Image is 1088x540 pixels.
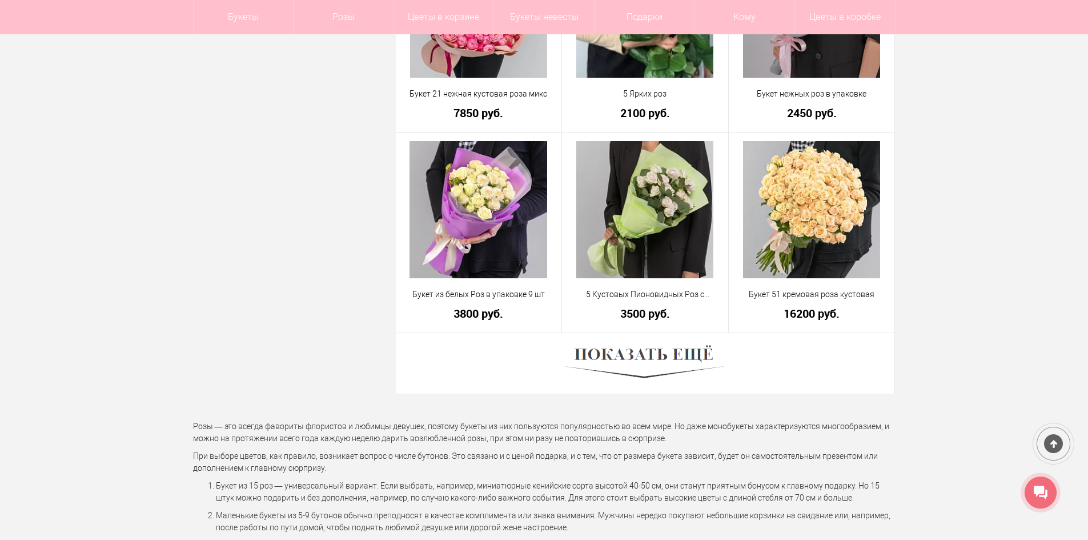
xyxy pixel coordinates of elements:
a: Букет из белых Роз в упаковке 9 шт [403,289,555,301]
p: При выборе цветов, как правило, возникает вопрос о числе бутонов. Это связано и с ценой подарка, ... [193,450,896,474]
a: Показать ещё [565,358,724,367]
a: Букет 21 нежная кустовая роза микс [403,88,555,100]
a: Букет нежных роз в упаковке [736,88,888,100]
a: 5 Кустовых Пионовидных Роз с эвкалиптом [569,289,721,301]
p: Маленькие букеты из 5-9 бутонов обычно преподносят в качестве комплимента или знака внимания. Муж... [216,510,896,534]
a: 5 Ярких роз [569,88,721,100]
img: Показать ещё [565,342,724,385]
a: Букет 51 кремовая роза кустовая [736,289,888,301]
img: Букет из белых Роз в упаковке 9 шт [409,141,547,278]
a: 16200 руб. [736,307,888,319]
img: Букет 51 кремовая роза кустовая [743,141,880,278]
a: 7850 руб. [403,107,555,119]
a: 2100 руб. [569,107,721,119]
a: 3500 руб. [569,307,721,319]
img: 5 Кустовых Пионовидных Роз с эвкалиптом [576,141,713,278]
a: 3800 руб. [403,307,555,319]
p: Розы — это всегда фавориты флористов и любимцы девушек, поэтому букеты из них пользуются популярн... [193,421,896,445]
p: Букет из 15 роз — универсальный вариант. Если выбрать, например, миниатюрные кенийские сорта высо... [216,480,896,504]
a: 2450 руб. [736,107,888,119]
